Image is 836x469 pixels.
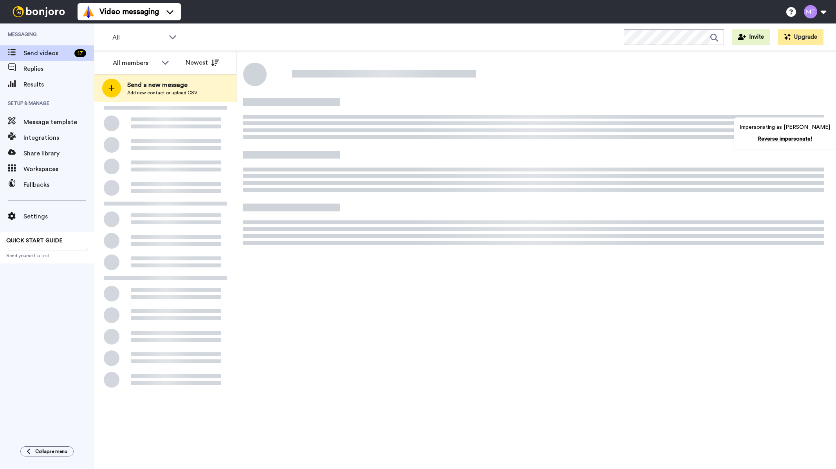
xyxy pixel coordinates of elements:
button: Newest [180,55,225,70]
span: Settings [23,212,94,221]
img: vm-color.svg [82,5,95,18]
span: Video messaging [99,6,159,17]
span: Results [23,80,94,89]
span: Workspaces [23,164,94,174]
span: Add new contact or upload CSV [127,90,197,96]
span: Send yourself a test [6,253,88,259]
a: Reverse impersonate! [758,136,812,142]
img: bj-logo-header-white.svg [9,6,68,17]
span: All [112,33,165,42]
button: Collapse menu [20,446,74,456]
span: Fallbacks [23,180,94,189]
button: Invite [732,29,770,45]
span: Collapse menu [35,448,67,455]
span: Send videos [23,49,71,58]
span: Share library [23,149,94,158]
span: Message template [23,117,94,127]
span: Send a new message [127,80,197,90]
p: Impersonating as [PERSON_NAME] [740,123,830,131]
button: Upgrade [778,29,823,45]
span: QUICK START GUIDE [6,238,63,244]
span: Integrations [23,133,94,143]
span: Replies [23,64,94,74]
div: 17 [74,49,86,57]
div: All members [113,58,157,68]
